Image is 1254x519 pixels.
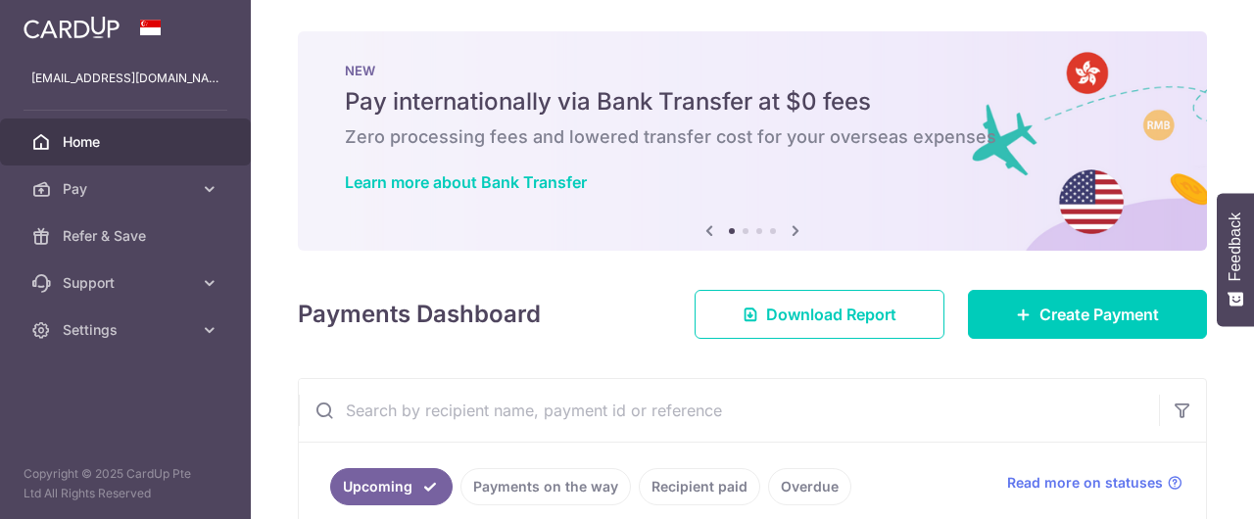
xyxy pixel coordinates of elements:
a: Payments on the way [460,468,631,505]
a: Overdue [768,468,851,505]
button: Feedback - Show survey [1217,193,1254,326]
img: CardUp [24,16,120,39]
h5: Pay internationally via Bank Transfer at $0 fees [345,86,1160,118]
p: [EMAIL_ADDRESS][DOMAIN_NAME] [31,69,219,88]
a: Upcoming [330,468,453,505]
span: Settings [63,320,192,340]
span: Pay [63,179,192,199]
span: Feedback [1227,212,1244,281]
a: Download Report [695,290,944,339]
p: NEW [345,63,1160,78]
h4: Payments Dashboard [298,297,541,332]
span: Read more on statuses [1007,473,1163,493]
span: Create Payment [1039,303,1159,326]
input: Search by recipient name, payment id or reference [299,379,1159,442]
h6: Zero processing fees and lowered transfer cost for your overseas expenses [345,125,1160,149]
a: Create Payment [968,290,1207,339]
span: Refer & Save [63,226,192,246]
img: Bank transfer banner [298,31,1207,251]
a: Read more on statuses [1007,473,1182,493]
a: Learn more about Bank Transfer [345,172,587,192]
span: Support [63,273,192,293]
a: Recipient paid [639,468,760,505]
span: Download Report [766,303,896,326]
span: Home [63,132,192,152]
